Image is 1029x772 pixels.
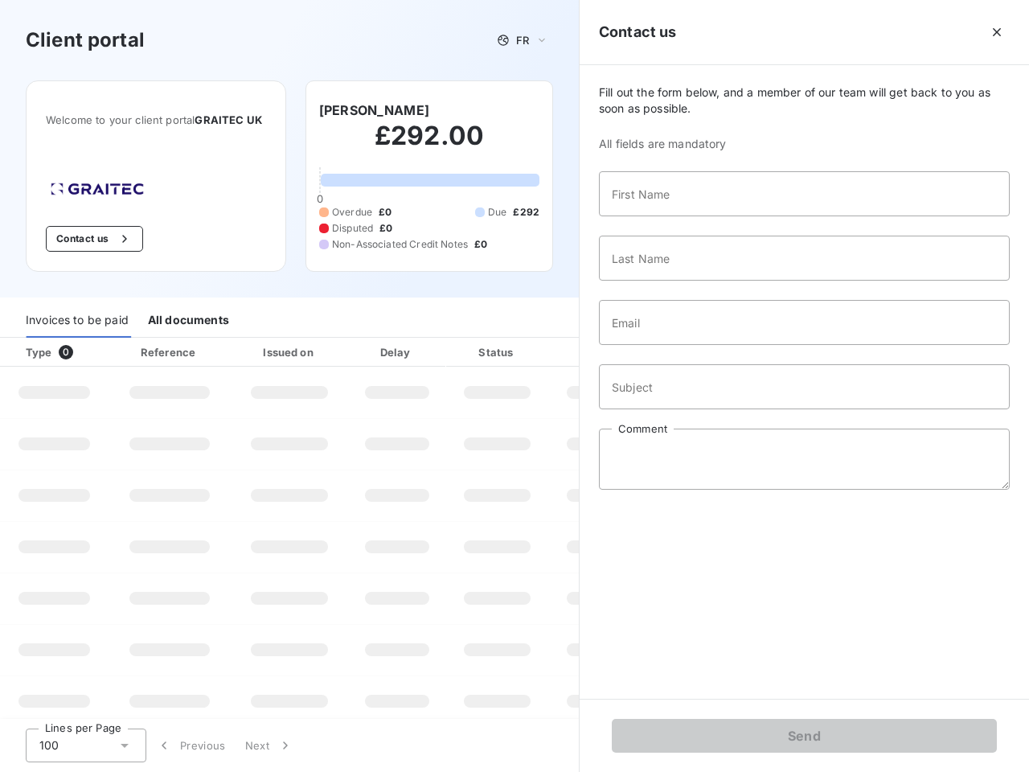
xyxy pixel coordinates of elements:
input: placeholder [599,236,1010,281]
button: Send [612,719,997,753]
span: £0 [379,205,392,220]
div: Invoices to be paid [26,304,129,338]
span: Welcome to your client portal [46,113,266,126]
h3: Client portal [26,26,145,55]
button: Next [236,729,303,762]
span: £0 [379,221,392,236]
div: Type [16,344,105,360]
span: Overdue [332,205,372,220]
img: Company logo [46,178,149,200]
input: placeholder [599,171,1010,216]
input: placeholder [599,364,1010,409]
div: All documents [148,304,229,338]
div: Issued on [234,344,345,360]
h5: Contact us [599,21,677,43]
span: Due [488,205,506,220]
span: 100 [39,737,59,754]
span: £0 [474,237,487,252]
span: 0 [317,192,323,205]
span: 0 [59,345,73,359]
button: Previous [146,729,236,762]
div: Amount [551,344,654,360]
span: FR [516,34,529,47]
h6: [PERSON_NAME] [319,101,429,120]
div: Reference [141,346,195,359]
span: £292 [513,205,539,220]
span: GRAITEC UK [195,113,262,126]
input: placeholder [599,300,1010,345]
h2: £292.00 [319,120,539,168]
span: All fields are mandatory [599,136,1010,152]
span: Non-Associated Credit Notes [332,237,468,252]
div: Delay [351,344,443,360]
span: Disputed [332,221,373,236]
button: Contact us [46,226,143,252]
div: Status [449,344,545,360]
span: Fill out the form below, and a member of our team will get back to you as soon as possible. [599,84,1010,117]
